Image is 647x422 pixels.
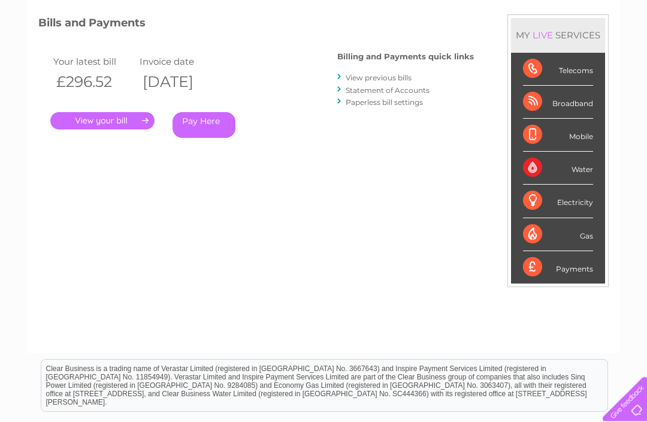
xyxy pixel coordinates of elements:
[511,19,605,53] div: MY SERVICES
[337,53,474,62] h4: Billing and Payments quick links
[523,119,593,152] div: Mobile
[50,70,137,95] th: £296.52
[346,98,423,107] a: Paperless bill settings
[346,86,430,95] a: Statement of Accounts
[523,86,593,119] div: Broadband
[543,51,560,60] a: Blog
[523,252,593,284] div: Payments
[173,113,235,138] a: Pay Here
[50,54,137,70] td: Your latest bill
[530,30,555,41] div: LIVE
[421,6,504,21] a: 0333 014 3131
[607,51,636,60] a: Log out
[523,185,593,218] div: Electricity
[41,7,607,58] div: Clear Business is a trading name of Verastar Limited (registered in [GEOGRAPHIC_DATA] No. 3667643...
[523,219,593,252] div: Gas
[137,70,223,95] th: [DATE]
[500,51,536,60] a: Telecoms
[50,113,155,130] a: .
[523,152,593,185] div: Water
[567,51,597,60] a: Contact
[466,51,492,60] a: Energy
[23,31,84,68] img: logo.png
[346,74,412,83] a: View previous bills
[38,15,474,36] h3: Bills and Payments
[523,53,593,86] div: Telecoms
[137,54,223,70] td: Invoice date
[436,51,459,60] a: Water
